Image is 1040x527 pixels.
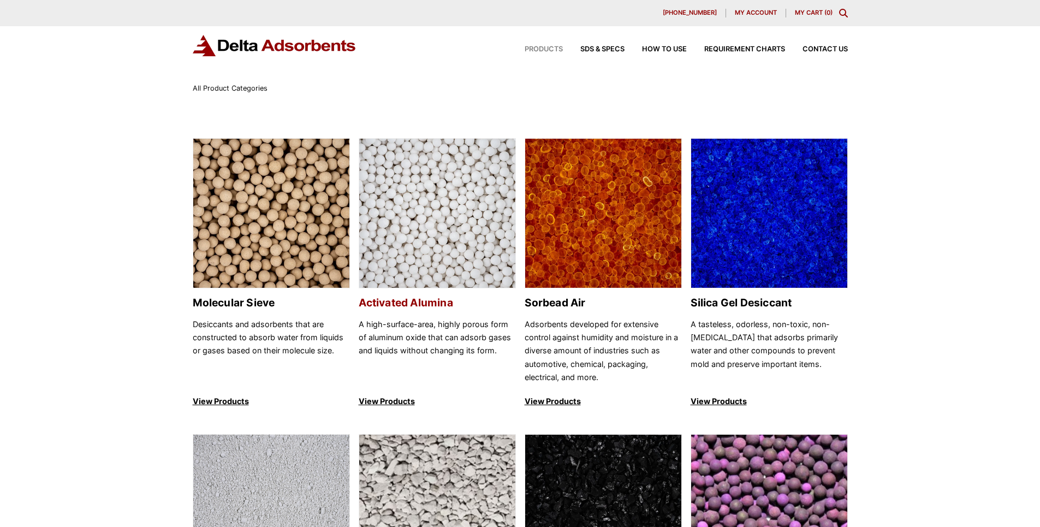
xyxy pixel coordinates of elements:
[193,84,268,92] span: All Product Categories
[726,9,786,17] a: My account
[525,138,682,408] a: Sorbead Air Sorbead Air Adsorbents developed for extensive control against humidity and moisture ...
[654,9,726,17] a: [PHONE_NUMBER]
[735,10,777,16] span: My account
[827,9,830,16] span: 0
[359,139,515,289] img: Activated Alumina
[663,10,717,16] span: [PHONE_NUMBER]
[691,395,848,408] p: View Products
[525,395,682,408] p: View Products
[525,46,563,53] span: Products
[795,9,833,16] a: My Cart (0)
[563,46,625,53] a: SDS & SPECS
[359,318,516,384] p: A high-surface-area, highly porous form of aluminum oxide that can adsorb gases and liquids witho...
[525,297,682,309] h2: Sorbead Air
[193,395,350,408] p: View Products
[625,46,687,53] a: How to Use
[691,297,848,309] h2: Silica Gel Desiccant
[642,46,687,53] span: How to Use
[359,297,516,309] h2: Activated Alumina
[359,138,516,408] a: Activated Alumina Activated Alumina A high-surface-area, highly porous form of aluminum oxide tha...
[193,138,350,408] a: Molecular Sieve Molecular Sieve Desiccants and adsorbents that are constructed to absorb water fr...
[193,35,356,56] img: Delta Adsorbents
[193,297,350,309] h2: Molecular Sieve
[785,46,848,53] a: Contact Us
[525,318,682,384] p: Adsorbents developed for extensive control against humidity and moisture in a diverse amount of i...
[803,46,848,53] span: Contact Us
[839,9,848,17] div: Toggle Modal Content
[507,46,563,53] a: Products
[687,46,785,53] a: Requirement Charts
[193,139,349,289] img: Molecular Sieve
[359,395,516,408] p: View Products
[691,139,847,289] img: Silica Gel Desiccant
[193,318,350,384] p: Desiccants and adsorbents that are constructed to absorb water from liquids or gases based on the...
[580,46,625,53] span: SDS & SPECS
[525,139,681,289] img: Sorbead Air
[691,138,848,408] a: Silica Gel Desiccant Silica Gel Desiccant A tasteless, odorless, non-toxic, non-[MEDICAL_DATA] th...
[691,318,848,384] p: A tasteless, odorless, non-toxic, non-[MEDICAL_DATA] that adsorbs primarily water and other compo...
[704,46,785,53] span: Requirement Charts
